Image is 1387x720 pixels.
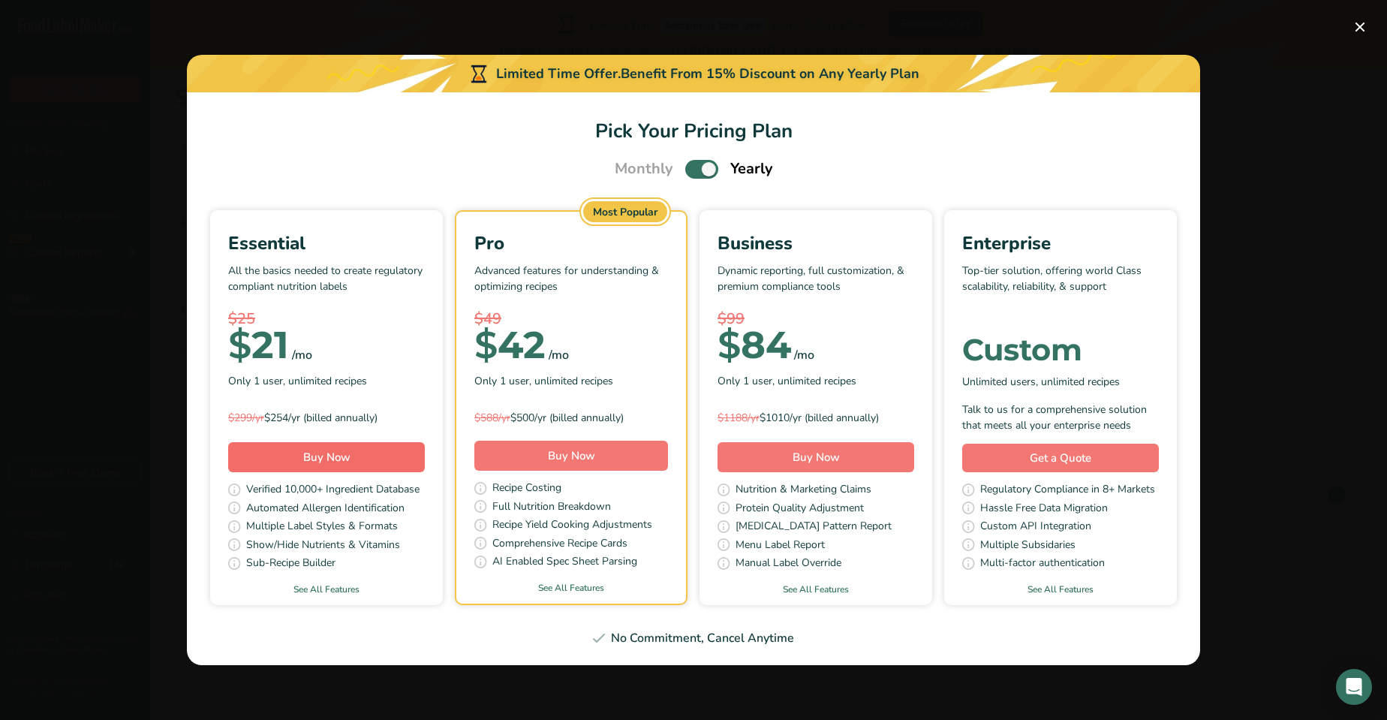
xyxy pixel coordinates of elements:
div: Talk to us for a comprehensive solution that meets all your enterprise needs [962,402,1159,433]
div: Open Intercom Messenger [1336,669,1372,705]
h1: Pick Your Pricing Plan [205,116,1182,146]
span: $ [228,322,251,368]
span: Full Nutrition Breakdown [492,499,611,517]
span: $ [718,322,741,368]
span: Multi-factor authentication [980,555,1105,574]
span: Only 1 user, unlimited recipes [718,373,856,389]
span: Manual Label Override [736,555,841,574]
span: Multiple Label Styles & Formats [246,518,398,537]
div: Business [718,230,914,257]
span: Automated Allergen Identification [246,500,405,519]
button: Buy Now [228,442,425,472]
p: Dynamic reporting, full customization, & premium compliance tools [718,263,914,308]
span: Get a Quote [1030,450,1091,467]
div: $1010/yr (billed annually) [718,410,914,426]
div: Limited Time Offer. [187,55,1200,92]
button: Buy Now [718,442,914,472]
div: Custom [962,335,1159,365]
span: Buy Now [548,448,595,463]
a: See All Features [700,583,932,596]
span: $299/yr [228,411,264,425]
span: Recipe Yield Cooking Adjustments [492,517,652,535]
span: Protein Quality Adjustment [736,500,864,519]
a: See All Features [456,581,686,595]
div: No Commitment, Cancel Anytime [205,629,1182,647]
span: Buy Now [303,450,351,465]
div: 84 [718,330,791,360]
span: Show/Hide Nutrients & Vitamins [246,537,400,556]
span: Comprehensive Recipe Cards [492,535,627,554]
span: AI Enabled Spec Sheet Parsing [492,553,637,572]
div: Benefit From 15% Discount on Any Yearly Plan [621,64,919,84]
p: All the basics needed to create regulatory compliant nutrition labels [228,263,425,308]
span: Menu Label Report [736,537,825,556]
button: Buy Now [474,441,668,471]
div: 21 [228,330,289,360]
div: $49 [474,308,668,330]
span: Buy Now [793,450,840,465]
span: Hassle Free Data Migration [980,500,1108,519]
div: $99 [718,308,914,330]
span: $ [474,322,498,368]
p: Advanced features for understanding & optimizing recipes [474,263,668,308]
a: See All Features [944,583,1177,596]
span: Regulatory Compliance in 8+ Markets [980,481,1155,500]
div: Enterprise [962,230,1159,257]
span: Nutrition & Marketing Claims [736,481,871,500]
span: Multiple Subsidaries [980,537,1076,556]
div: Pro [474,230,668,257]
span: Only 1 user, unlimited recipes [228,373,367,389]
div: $25 [228,308,425,330]
span: Sub-Recipe Builder [246,555,335,574]
span: [MEDICAL_DATA] Pattern Report [736,518,892,537]
div: Most Popular [583,201,667,222]
span: Recipe Costing [492,480,561,499]
div: 42 [474,330,546,360]
span: Verified 10,000+ Ingredient Database [246,481,420,500]
span: Monthly [615,158,673,180]
div: Essential [228,230,425,257]
a: See All Features [210,583,443,596]
span: $1188/yr [718,411,760,425]
span: Unlimited users, unlimited recipes [962,374,1120,390]
span: $588/yr [474,411,510,425]
a: Get a Quote [962,444,1159,473]
div: /mo [292,346,312,364]
p: Top-tier solution, offering world Class scalability, reliability, & support [962,263,1159,308]
div: /mo [549,346,569,364]
div: /mo [794,346,814,364]
div: $500/yr (billed annually) [474,410,668,426]
span: Custom API Integration [980,518,1091,537]
div: $254/yr (billed annually) [228,410,425,426]
span: Yearly [730,158,773,180]
span: Only 1 user, unlimited recipes [474,373,613,389]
